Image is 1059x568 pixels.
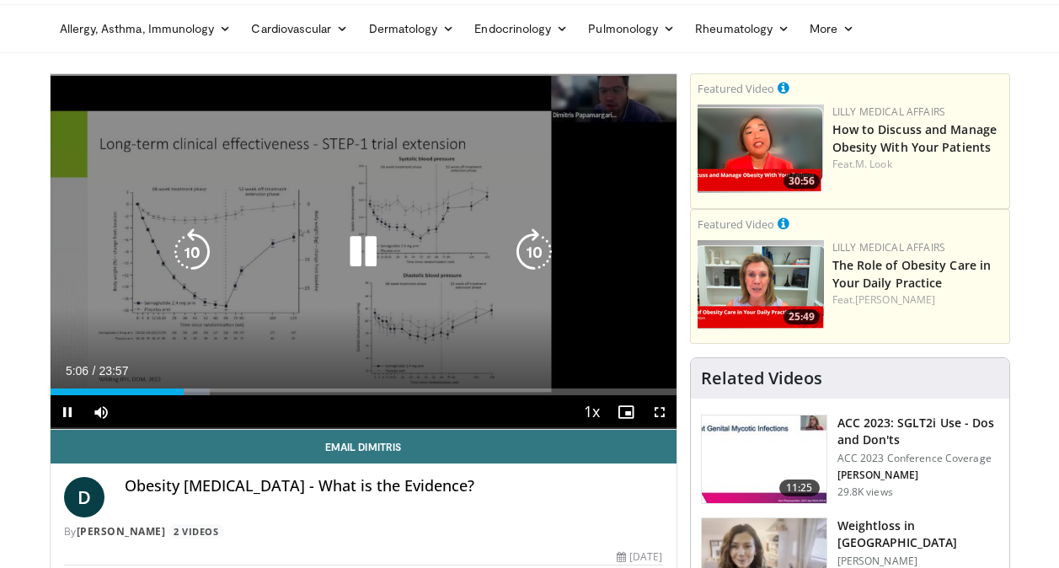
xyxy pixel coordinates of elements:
[84,395,118,429] button: Mute
[837,517,999,551] h3: Weightloss in [GEOGRAPHIC_DATA]
[51,430,677,464] a: Email Dimitris
[837,452,999,465] p: ACC 2023 Conference Coverage
[698,240,824,329] img: e1208b6b-349f-4914-9dd7-f97803bdbf1d.png.150x105_q85_crop-smart_upscale.png
[698,81,774,96] small: Featured Video
[93,364,96,378] span: /
[578,12,685,46] a: Pulmonology
[464,12,578,46] a: Endocrinology
[784,309,820,324] span: 25:49
[66,364,88,378] span: 5:06
[855,157,892,171] a: M. Look
[51,74,677,430] video-js: Video Player
[50,12,242,46] a: Allergy, Asthma, Immunology
[837,469,999,482] p: [PERSON_NAME]
[702,415,826,503] img: 9258cdf1-0fbf-450b-845f-99397d12d24a.150x105_q85_crop-smart_upscale.jpg
[698,104,824,193] a: 30:56
[784,174,820,189] span: 30:56
[701,415,999,504] a: 11:25 ACC 2023: SGLT2i Use - Dos and Don'ts ACC 2023 Conference Coverage [PERSON_NAME] 29.8K views
[832,240,946,255] a: Lilly Medical Affairs
[800,12,864,46] a: More
[359,12,465,46] a: Dermatology
[51,395,84,429] button: Pause
[64,524,663,539] div: By
[832,104,946,119] a: Lilly Medical Affairs
[698,104,824,193] img: c98a6a29-1ea0-4bd5-8cf5-4d1e188984a7.png.150x105_q85_crop-smart_upscale.png
[168,524,224,539] a: 2 Videos
[77,524,166,539] a: [PERSON_NAME]
[698,217,774,232] small: Featured Video
[779,480,820,496] span: 11:25
[617,549,662,565] div: [DATE]
[832,292,1003,308] div: Feat.
[685,12,800,46] a: Rheumatology
[609,395,643,429] button: Enable picture-in-picture mode
[837,485,893,499] p: 29.8K views
[701,368,822,388] h4: Related Videos
[575,395,609,429] button: Playback Rate
[241,12,358,46] a: Cardiovascular
[51,388,677,395] div: Progress Bar
[832,257,992,291] a: The Role of Obesity Care in Your Daily Practice
[837,415,999,448] h3: ACC 2023: SGLT2i Use - Dos and Don'ts
[643,395,677,429] button: Fullscreen
[855,292,935,307] a: [PERSON_NAME]
[832,121,997,155] a: How to Discuss and Manage Obesity With Your Patients
[99,364,128,378] span: 23:57
[125,477,663,496] h4: Obesity [MEDICAL_DATA] - What is the Evidence?
[832,157,1003,172] div: Feat.
[64,477,104,517] a: D
[698,240,824,329] a: 25:49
